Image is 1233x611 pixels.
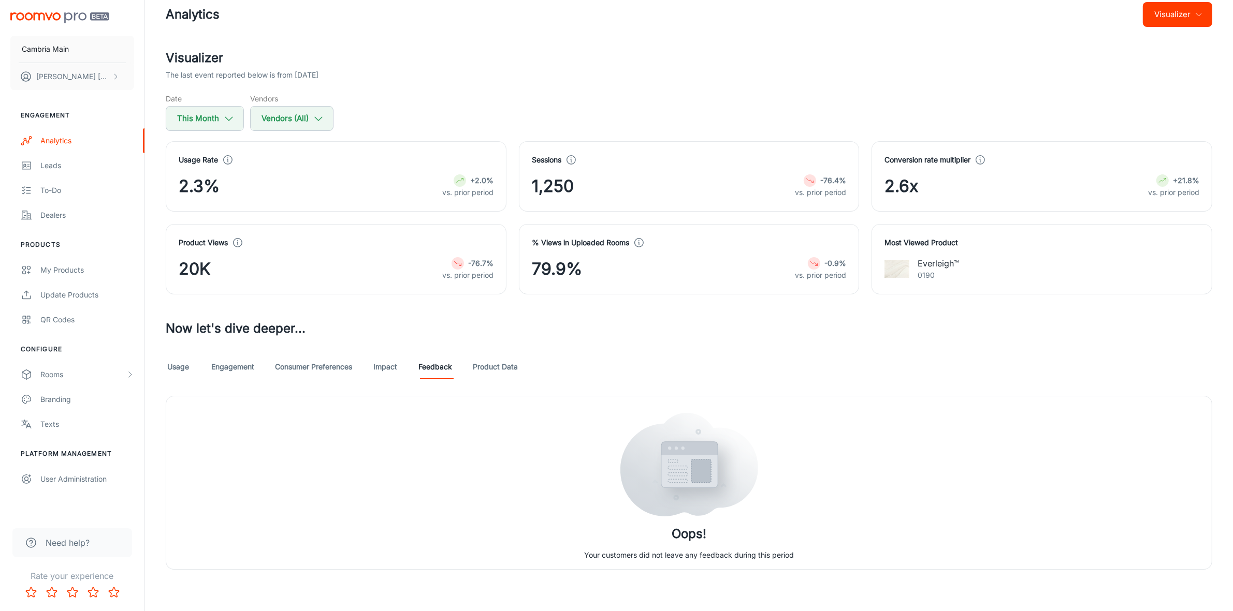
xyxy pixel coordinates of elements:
[1143,2,1212,27] button: Visualizer
[418,354,452,379] a: Feedback
[10,12,109,23] img: Roomvo PRO Beta
[166,354,191,379] a: Usage
[532,154,561,166] h4: Sessions
[211,354,254,379] a: Engagement
[532,257,582,281] span: 79.9%
[442,187,494,198] p: vs. prior period
[40,419,134,430] div: Texts
[40,185,134,196] div: To-do
[166,69,318,81] p: The last event reported below is from [DATE]
[179,257,211,281] span: 20K
[672,525,706,543] h4: Oops!
[795,187,846,198] p: vs. prior period
[532,174,574,199] span: 1,250
[22,43,69,55] p: Cambria Main
[40,473,134,485] div: User Administration
[40,264,134,276] div: My Products
[884,237,1199,248] h4: Most Viewed Product
[470,176,494,185] strong: +2.0%
[532,237,629,248] h4: % Views in Uploaded Rooms
[166,106,244,131] button: This Month
[820,176,846,185] strong: -76.4%
[179,174,220,199] span: 2.3%
[83,582,104,603] button: Rate 4 star
[179,237,228,248] h4: Product Views
[40,160,134,171] div: Leads
[40,314,134,325] div: QR Codes
[166,49,1212,67] h2: Visualizer
[40,289,134,301] div: Update Products
[795,270,846,281] p: vs. prior period
[8,570,136,582] p: Rate your experience
[473,354,518,379] a: Product Data
[21,582,41,603] button: Rate 1 star
[884,174,918,199] span: 2.6x
[179,154,218,166] h4: Usage Rate
[40,135,134,146] div: Analytics
[62,582,83,603] button: Rate 3 star
[166,319,1212,338] h3: Now let's dive deeper...
[373,354,398,379] a: Impact
[1173,176,1199,185] strong: +21.8%
[1148,187,1199,198] p: vs. prior period
[620,413,758,516] img: image shape
[46,537,90,549] span: Need help?
[166,5,220,24] h1: Analytics
[104,582,124,603] button: Rate 5 star
[166,93,244,104] h5: Date
[40,210,134,221] div: Dealers
[250,93,333,104] h5: Vendors
[40,394,134,405] div: Branding
[41,582,62,603] button: Rate 2 star
[40,369,126,380] div: Rooms
[918,270,959,281] p: 0190
[250,106,333,131] button: Vendors (All)
[884,257,909,281] img: Everleigh™
[36,71,109,82] p: [PERSON_NAME] [PERSON_NAME]
[275,354,352,379] a: Consumer Preferences
[10,36,134,63] button: Cambria Main
[584,549,794,561] p: Your customers did not leave any feedback during this period
[10,63,134,90] button: [PERSON_NAME] [PERSON_NAME]
[884,154,970,166] h4: Conversion rate multiplier
[918,257,959,270] p: Everleigh™
[468,259,494,267] strong: -76.7%
[442,270,494,281] p: vs. prior period
[824,259,846,267] strong: -0.9%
